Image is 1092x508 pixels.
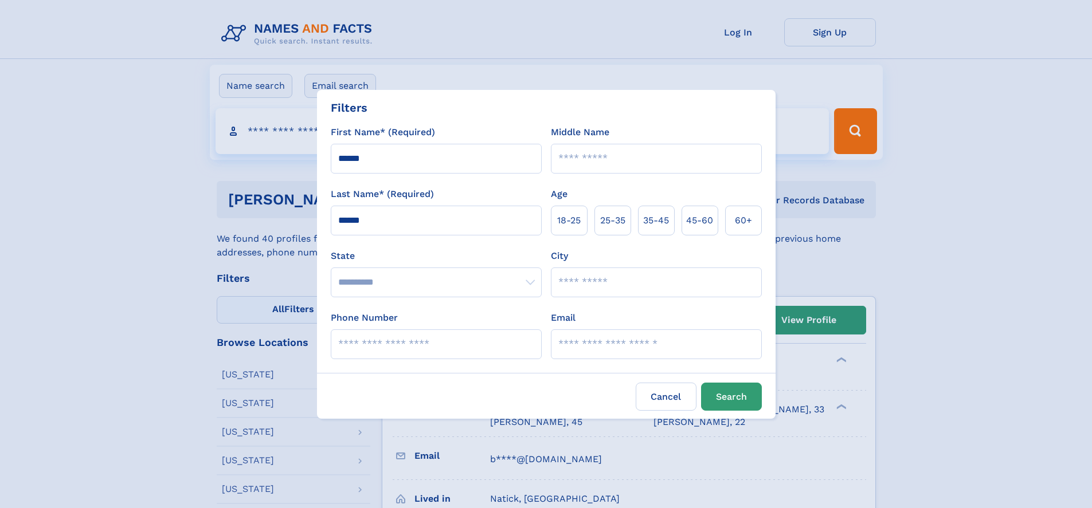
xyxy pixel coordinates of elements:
label: First Name* (Required) [331,125,435,139]
label: Age [551,187,567,201]
button: Search [701,383,762,411]
label: City [551,249,568,263]
label: Middle Name [551,125,609,139]
span: 45‑60 [686,214,713,227]
label: State [331,249,542,263]
label: Phone Number [331,311,398,325]
span: 60+ [735,214,752,227]
span: 18‑25 [557,214,581,227]
span: 25‑35 [600,214,625,227]
label: Last Name* (Required) [331,187,434,201]
label: Email [551,311,576,325]
div: Filters [331,99,367,116]
span: 35‑45 [643,214,669,227]
label: Cancel [636,383,696,411]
